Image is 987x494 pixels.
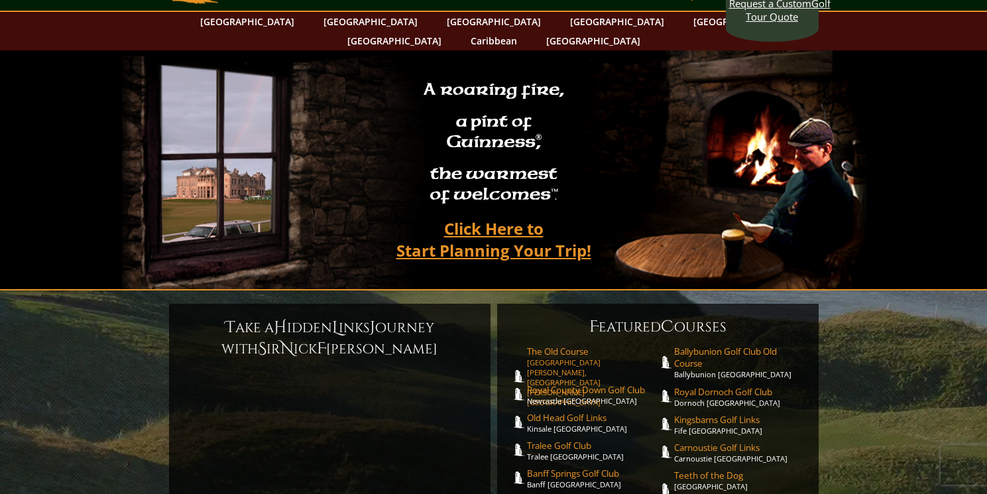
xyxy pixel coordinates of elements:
[661,316,674,338] span: C
[674,414,805,436] a: Kingsbarns Golf LinksFife [GEOGRAPHIC_DATA]
[674,345,805,379] a: Ballybunion Golf Club Old CourseBallybunion [GEOGRAPHIC_DATA]
[527,412,658,434] a: Old Head Golf LinksKinsale [GEOGRAPHIC_DATA]
[527,345,658,357] span: The Old Course
[527,384,658,396] span: Royal County Down Golf Club
[527,440,658,462] a: Tralee Golf ClubTralee [GEOGRAPHIC_DATA]
[182,317,477,359] h6: ake a idden inks ourney with ir ick [PERSON_NAME]
[274,317,287,338] span: H
[527,467,658,489] a: Banff Springs Golf ClubBanff [GEOGRAPHIC_DATA]
[317,12,424,31] a: [GEOGRAPHIC_DATA]
[332,317,339,338] span: L
[383,213,605,266] a: Click Here toStart Planning Your Trip!
[527,345,658,407] a: The Old Course[GEOGRAPHIC_DATA][PERSON_NAME], [GEOGRAPHIC_DATA][PERSON_NAME] [GEOGRAPHIC_DATA]
[674,345,805,369] span: Ballybunion Golf Club Old Course
[527,412,658,424] span: Old Head Golf Links
[225,317,235,338] span: T
[415,74,573,213] h2: A roaring fire, a pint of Guinness , the warmest of welcomes™.
[341,31,448,50] a: [GEOGRAPHIC_DATA]
[674,414,805,426] span: Kingsbarns Golf Links
[674,442,805,463] a: Carnoustie Golf LinksCarnoustie [GEOGRAPHIC_DATA]
[280,338,294,359] span: N
[687,12,794,31] a: [GEOGRAPHIC_DATA]
[370,317,375,338] span: J
[674,386,805,398] span: Royal Dornoch Golf Club
[510,316,805,338] h6: eatured ourses
[440,12,548,31] a: [GEOGRAPHIC_DATA]
[527,440,658,452] span: Tralee Golf Club
[563,12,671,31] a: [GEOGRAPHIC_DATA]
[317,338,326,359] span: F
[527,467,658,479] span: Banff Springs Golf Club
[674,469,805,481] span: Teeth of the Dog
[527,384,658,406] a: Royal County Down Golf ClubNewcastle [GEOGRAPHIC_DATA]
[464,31,524,50] a: Caribbean
[194,12,301,31] a: [GEOGRAPHIC_DATA]
[258,338,266,359] span: S
[589,316,599,338] span: F
[540,31,647,50] a: [GEOGRAPHIC_DATA]
[674,442,805,454] span: Carnoustie Golf Links
[674,386,805,408] a: Royal Dornoch Golf ClubDornoch [GEOGRAPHIC_DATA]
